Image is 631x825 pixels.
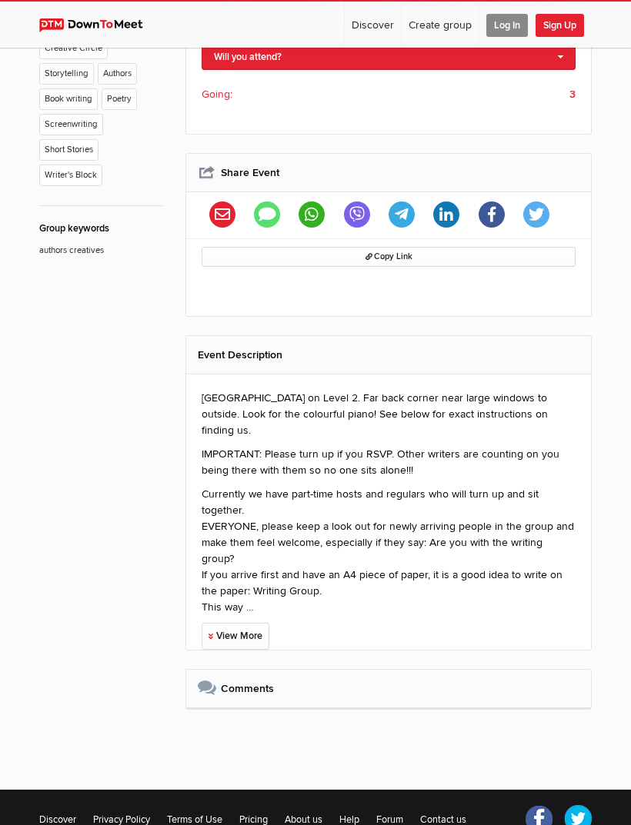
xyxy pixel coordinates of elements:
[202,247,576,267] button: Copy Link
[202,446,576,478] p: IMPORTANT: Please turn up if you RSVP. Other writers are counting on you being there with them so...
[486,14,528,37] span: Log In
[198,154,579,191] h2: Share Event
[39,236,162,257] p: authors creatives
[479,2,535,48] a: Log In
[202,390,576,438] p: [GEOGRAPHIC_DATA] on Level 2. Far back corner near large windows to outside. Look for the colourf...
[366,251,412,261] span: Copy Link
[202,623,269,650] a: View More
[198,670,579,707] h2: Comments
[202,86,232,102] span: Going:
[39,18,157,32] img: DownToMeet
[202,44,576,70] a: Will you attend?
[202,486,576,615] p: Currently we have part-time hosts and regulars who will turn up and sit together. EVERYONE, pleas...
[39,221,162,236] div: Group keywords
[198,336,579,374] h2: Event Description
[402,2,479,48] a: Create group
[536,2,591,48] a: Sign Up
[536,14,584,37] span: Sign Up
[569,86,576,102] b: 3
[345,2,401,48] a: Discover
